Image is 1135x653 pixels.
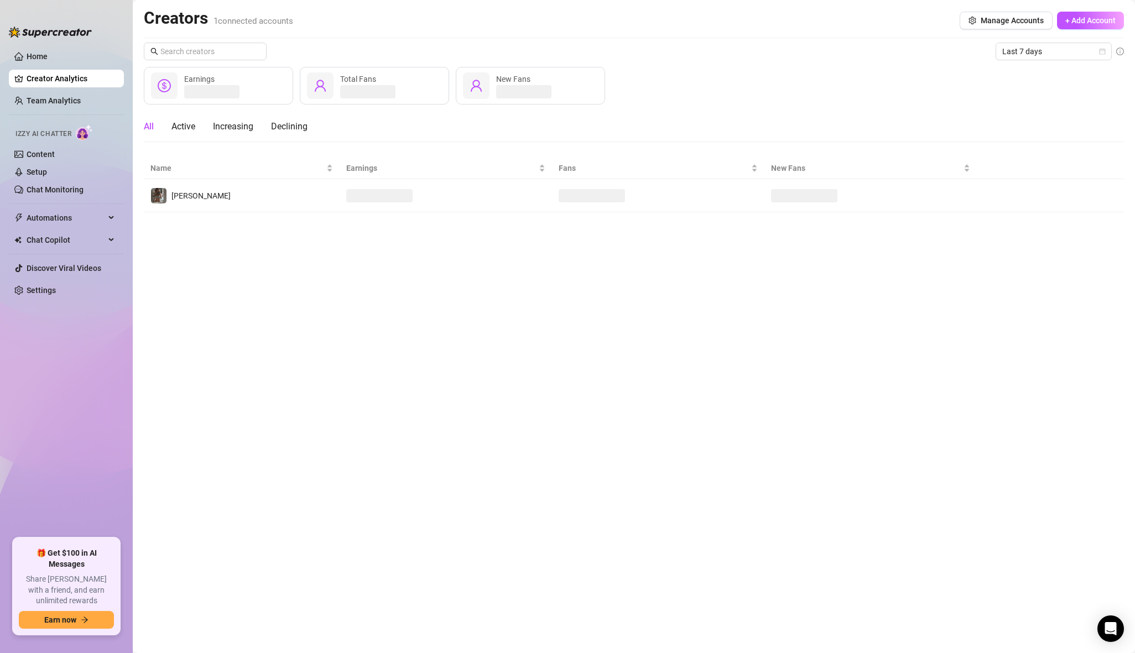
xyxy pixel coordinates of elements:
[76,124,93,140] img: AI Chatter
[150,48,158,55] span: search
[552,158,764,179] th: Fans
[960,12,1053,29] button: Manage Accounts
[171,191,231,200] span: [PERSON_NAME]
[27,52,48,61] a: Home
[27,264,101,273] a: Discover Viral Videos
[184,75,215,83] span: Earnings
[15,129,71,139] span: Izzy AI Chatter
[150,162,324,174] span: Name
[1116,48,1124,55] span: info-circle
[44,615,76,624] span: Earn now
[19,548,114,570] span: 🎁 Get $100 in AI Messages
[213,120,253,133] div: Increasing
[171,120,195,133] div: Active
[214,16,293,26] span: 1 connected accounts
[559,162,749,174] span: Fans
[27,286,56,295] a: Settings
[1057,12,1124,29] button: + Add Account
[81,616,88,624] span: arrow-right
[9,27,92,38] img: logo-BBDzfeDw.svg
[314,79,327,92] span: user
[144,158,340,179] th: Name
[160,45,251,58] input: Search creators
[1099,48,1106,55] span: calendar
[346,162,537,174] span: Earnings
[1065,16,1116,25] span: + Add Account
[969,17,976,24] span: setting
[496,75,530,83] span: New Fans
[764,158,977,179] th: New Fans
[271,120,308,133] div: Declining
[27,231,105,249] span: Chat Copilot
[27,168,47,176] a: Setup
[19,611,114,629] button: Earn nowarrow-right
[27,70,115,87] a: Creator Analytics
[27,150,55,159] a: Content
[27,96,81,105] a: Team Analytics
[19,574,114,607] span: Share [PERSON_NAME] with a friend, and earn unlimited rewards
[14,236,22,244] img: Chat Copilot
[151,188,166,203] img: Felicity
[144,8,293,29] h2: Creators
[14,213,23,222] span: thunderbolt
[27,185,84,194] a: Chat Monitoring
[771,162,961,174] span: New Fans
[27,209,105,227] span: Automations
[158,79,171,92] span: dollar-circle
[144,120,154,133] div: All
[340,158,552,179] th: Earnings
[981,16,1044,25] span: Manage Accounts
[340,75,376,83] span: Total Fans
[1097,615,1124,642] div: Open Intercom Messenger
[1002,43,1105,60] span: Last 7 days
[470,79,483,92] span: user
